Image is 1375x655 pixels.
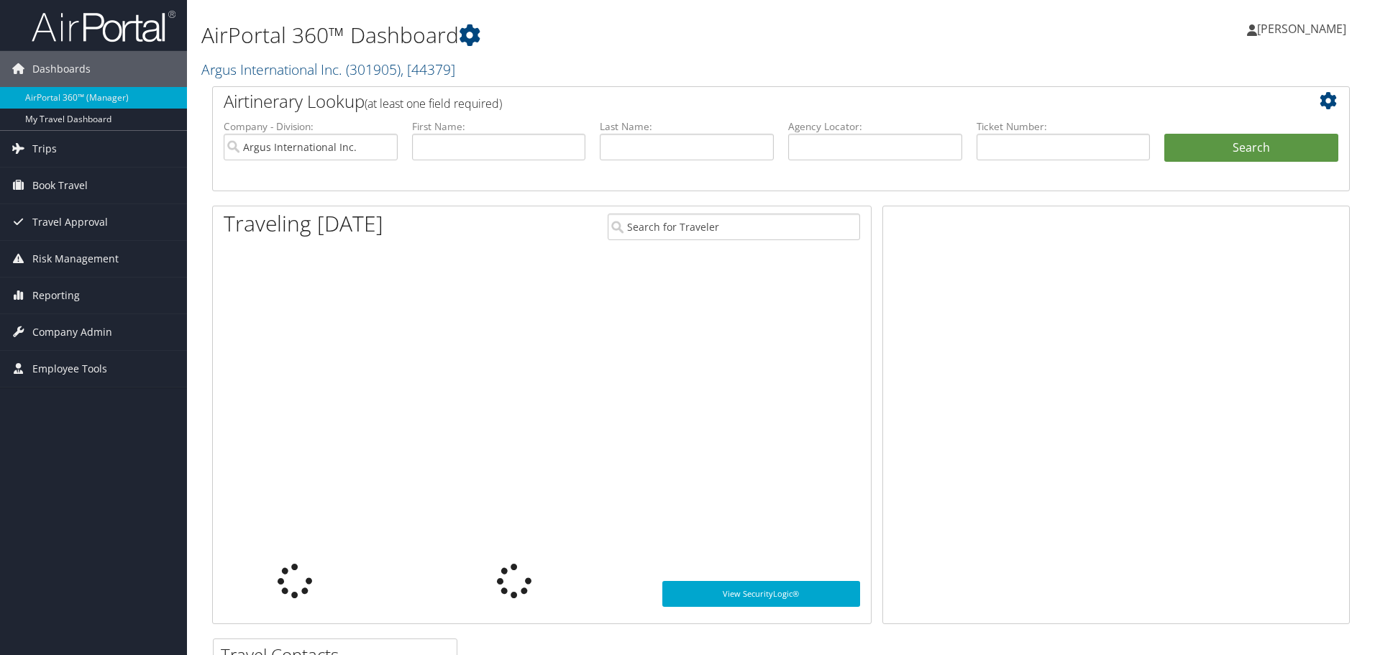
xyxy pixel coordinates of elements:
label: Company - Division: [224,119,398,134]
label: Last Name: [600,119,774,134]
a: View SecurityLogic® [662,581,860,607]
span: Company Admin [32,314,112,350]
input: Search for Traveler [608,214,860,240]
h1: Traveling [DATE] [224,209,383,239]
img: airportal-logo.png [32,9,175,43]
h1: AirPortal 360™ Dashboard [201,20,974,50]
span: [PERSON_NAME] [1257,21,1346,37]
button: Search [1164,134,1338,162]
span: Employee Tools [32,351,107,387]
span: Trips [32,131,57,167]
span: Reporting [32,278,80,313]
label: Agency Locator: [788,119,962,134]
span: Travel Approval [32,204,108,240]
h2: Airtinerary Lookup [224,89,1243,114]
span: Dashboards [32,51,91,87]
a: Argus International Inc. [201,60,455,79]
span: Book Travel [32,168,88,203]
label: First Name: [412,119,586,134]
span: (at least one field required) [365,96,502,111]
span: Risk Management [32,241,119,277]
span: ( 301905 ) [346,60,401,79]
a: [PERSON_NAME] [1247,7,1361,50]
span: , [ 44379 ] [401,60,455,79]
label: Ticket Number: [977,119,1151,134]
